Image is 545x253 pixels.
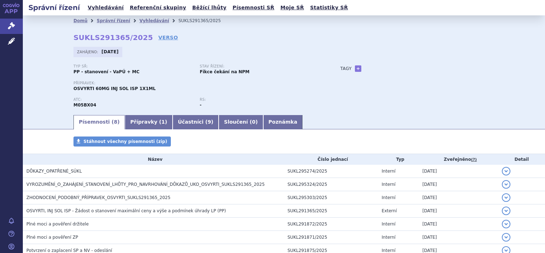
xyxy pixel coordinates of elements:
[97,18,130,23] a: Správní řízení
[382,235,396,240] span: Interní
[86,3,126,13] a: Vyhledávání
[26,248,112,253] span: Potvrzení o zaplacení SP a NV - odeslání
[284,218,378,231] td: SUKL291872/2025
[502,233,510,242] button: detail
[419,165,498,178] td: [DATE]
[200,98,319,102] p: RS:
[73,103,96,108] strong: DENOSUMAB
[263,115,303,129] a: Poznámka
[382,182,396,187] span: Interní
[102,49,119,54] strong: [DATE]
[158,34,178,41] a: VERSO
[382,248,396,253] span: Interní
[219,115,263,129] a: Sloučení (0)
[26,208,226,213] span: OSVYRTI, INJ SOL ISP - Žádost o stanovení maximální ceny a výše a podmínek úhrady LP (PP)
[419,178,498,191] td: [DATE]
[73,69,139,74] strong: PP - stanovení - VaPÚ + MC
[502,193,510,202] button: detail
[73,115,125,129] a: Písemnosti (8)
[73,64,193,69] p: Typ SŘ:
[355,65,361,72] a: +
[498,154,545,165] th: Detail
[139,18,169,23] a: Vyhledávání
[284,154,378,165] th: Číslo jednací
[190,3,229,13] a: Běžící lhůty
[502,220,510,228] button: detail
[230,3,276,13] a: Písemnosti SŘ
[26,182,265,187] span: VYROZUMĚNÍ_O_ZAHÁJENÍ_STANOVENÍ_LHŮTY_PRO_NAVRHOVÁNÍ_DŮKAZŮ_UKO_OSVYRTI_SUKLS291365_2025
[252,119,255,125] span: 0
[382,195,396,200] span: Interní
[419,231,498,244] td: [DATE]
[26,195,170,200] span: ZHODNOCENÍ_PODOBNÝ_PŘÍPRAVEK_OSVYRTI_SUKLS291365_2025
[73,86,156,91] span: OSVYRTI 60MG INJ SOL ISP 1X1ML
[200,69,249,74] strong: Fikce čekání na NPM
[284,165,378,178] td: SUKL295274/2025
[419,191,498,204] td: [DATE]
[162,119,165,125] span: 1
[114,119,117,125] span: 8
[502,167,510,175] button: detail
[26,169,82,174] span: DŮKAZY_OPATŘENÉ_SÚKL
[471,157,477,162] abbr: (?)
[128,3,188,13] a: Referenční skupiny
[26,222,89,227] span: Plné moci a pověření držitele
[208,119,211,125] span: 9
[73,18,87,23] a: Domů
[382,222,396,227] span: Interní
[73,137,171,147] a: Stáhnout všechny písemnosti (zip)
[23,154,284,165] th: Název
[200,64,319,69] p: Stav řízení:
[73,98,193,102] p: ATC:
[284,204,378,218] td: SUKL291365/2025
[419,204,498,218] td: [DATE]
[73,81,326,85] p: Přípravek:
[502,180,510,189] button: detail
[23,3,86,13] h2: Správní řízení
[125,115,172,129] a: Přípravky (1)
[77,49,100,55] span: Zahájeno:
[308,3,350,13] a: Statistiky SŘ
[83,139,167,144] span: Stáhnout všechny písemnosti (zip)
[382,169,396,174] span: Interní
[284,178,378,191] td: SUKL295324/2025
[382,208,397,213] span: Externí
[178,15,230,26] li: SUKLS291365/2025
[284,191,378,204] td: SUKL295303/2025
[284,231,378,244] td: SUKL291871/2025
[173,115,219,129] a: Účastníci (9)
[419,154,498,165] th: Zveřejněno
[378,154,419,165] th: Typ
[73,33,153,42] strong: SUKLS291365/2025
[419,218,498,231] td: [DATE]
[26,235,78,240] span: Plné moci a pověření ZP
[200,103,202,108] strong: -
[278,3,306,13] a: Moje SŘ
[340,64,352,73] h3: Tagy
[502,207,510,215] button: detail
